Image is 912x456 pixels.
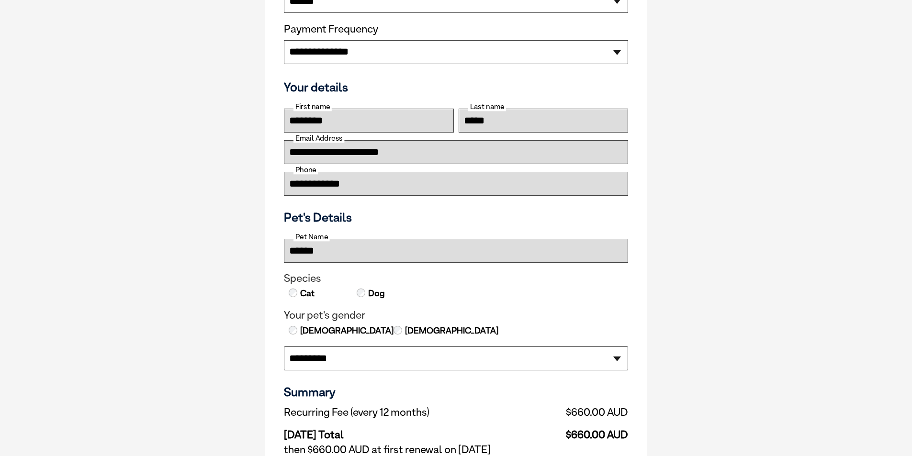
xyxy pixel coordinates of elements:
label: Last name [468,102,506,111]
label: Phone [293,166,318,174]
label: Payment Frequency [284,23,378,35]
td: $660.00 AUD [523,404,628,421]
td: [DATE] Total [284,421,523,441]
h3: Pet's Details [280,210,632,224]
label: Email Address [293,134,344,143]
h3: Summary [284,385,628,399]
td: $660.00 AUD [523,421,628,441]
legend: Species [284,272,628,285]
label: First name [293,102,332,111]
h3: Your details [284,80,628,94]
td: Recurring Fee (every 12 months) [284,404,523,421]
legend: Your pet's gender [284,309,628,322]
